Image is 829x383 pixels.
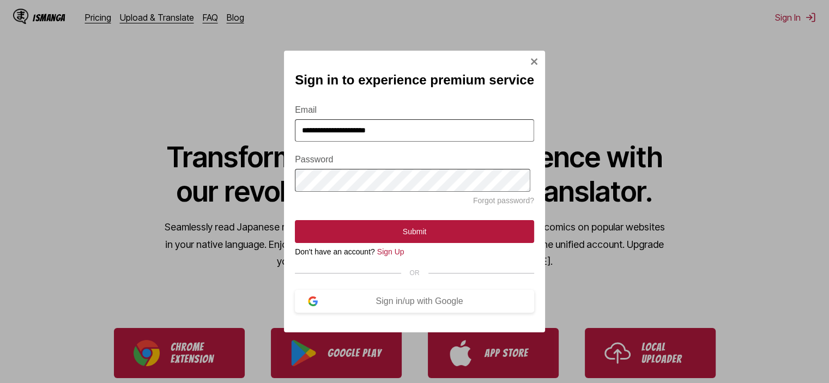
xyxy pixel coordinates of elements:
img: google-logo [308,296,318,306]
h2: Sign in to experience premium service [295,72,534,88]
a: Sign Up [377,247,404,256]
button: Sign in/up with Google [295,290,534,313]
img: Close [530,57,538,66]
div: Sign in/up with Google [318,296,521,306]
label: Email [295,105,534,115]
a: Forgot password? [473,196,534,205]
button: Submit [295,220,534,243]
div: OR [295,269,534,277]
label: Password [295,155,534,165]
div: Sign In Modal [284,51,545,332]
div: Don't have an account? [295,247,534,256]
